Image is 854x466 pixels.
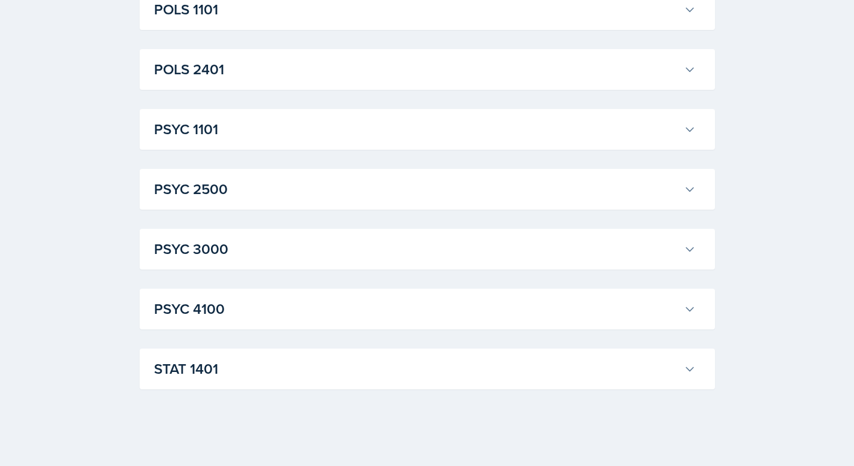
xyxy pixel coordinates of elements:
[154,119,679,140] h3: PSYC 1101
[154,59,679,80] h3: POLS 2401
[154,238,679,260] h3: PSYC 3000
[152,116,698,143] button: PSYC 1101
[154,298,679,320] h3: PSYC 4100
[154,358,679,380] h3: STAT 1401
[152,296,698,322] button: PSYC 4100
[154,178,679,200] h3: PSYC 2500
[152,56,698,83] button: POLS 2401
[152,176,698,202] button: PSYC 2500
[152,356,698,382] button: STAT 1401
[152,236,698,262] button: PSYC 3000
